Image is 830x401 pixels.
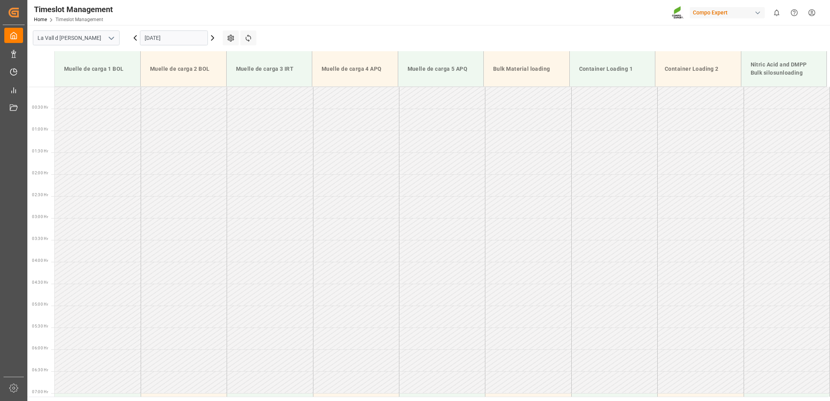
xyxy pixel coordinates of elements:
[140,30,208,45] input: DD.MM.YYYY
[61,62,134,76] div: Muelle de carga 1 BOL
[690,5,768,20] button: Compo Expert
[748,57,821,80] div: Nitric Acid and DMPP Bulk silosunloading
[490,62,563,76] div: Bulk Material loading
[662,62,735,76] div: Container Loading 2
[768,4,785,21] button: show 0 new notifications
[32,236,48,241] span: 03:30 Hr
[785,4,803,21] button: Help Center
[32,127,48,131] span: 01:00 Hr
[32,368,48,372] span: 06:30 Hr
[32,171,48,175] span: 02:00 Hr
[32,324,48,328] span: 05:30 Hr
[32,193,48,197] span: 02:30 Hr
[32,258,48,263] span: 04:00 Hr
[32,346,48,350] span: 06:00 Hr
[105,32,117,44] button: open menu
[672,6,684,20] img: Screenshot%202023-09-29%20at%2010.02.21.png_1712312052.png
[32,215,48,219] span: 03:00 Hr
[32,105,48,109] span: 00:30 Hr
[147,62,220,76] div: Muelle de carga 2 BOL
[32,149,48,153] span: 01:30 Hr
[34,17,47,22] a: Home
[576,62,649,76] div: Container Loading 1
[404,62,478,76] div: Muelle de carga 5 APQ
[32,302,48,306] span: 05:00 Hr
[33,30,120,45] input: Type to search/select
[318,62,392,76] div: Muelle de carga 4 APQ
[32,280,48,285] span: 04:30 Hr
[233,62,306,76] div: Muelle de carga 3 IRT
[690,7,765,18] div: Compo Expert
[34,4,113,15] div: Timeslot Management
[32,390,48,394] span: 07:00 Hr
